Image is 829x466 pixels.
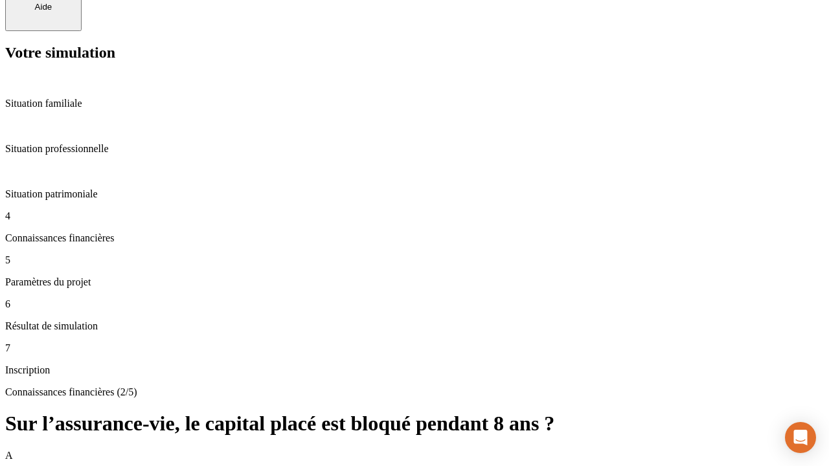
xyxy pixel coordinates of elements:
[5,364,824,376] p: Inscription
[5,450,824,461] p: A
[5,412,824,436] h1: Sur l’assurance-vie, le capital placé est bloqué pendant 8 ans ?
[5,188,824,200] p: Situation patrimoniale
[5,210,824,222] p: 4
[10,2,76,12] div: Aide
[5,298,824,310] p: 6
[5,98,824,109] p: Situation familiale
[5,342,824,354] p: 7
[785,422,816,453] div: Open Intercom Messenger
[5,320,824,332] p: Résultat de simulation
[5,143,824,155] p: Situation professionnelle
[5,386,824,398] p: Connaissances financières (2/5)
[5,232,824,244] p: Connaissances financières
[5,276,824,288] p: Paramètres du projet
[5,44,824,61] h2: Votre simulation
[5,254,824,266] p: 5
